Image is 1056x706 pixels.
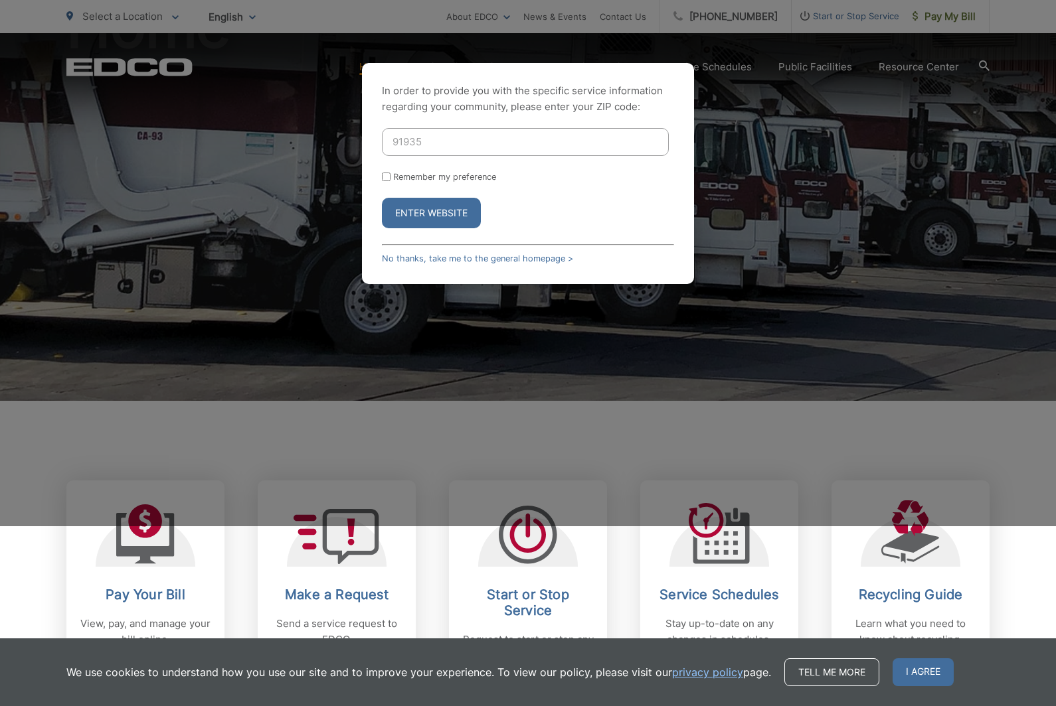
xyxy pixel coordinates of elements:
[271,587,402,602] h2: Make a Request
[382,128,669,156] input: Enter ZIP Code
[654,587,785,602] h2: Service Schedules
[258,480,416,683] a: Make a Request Send a service request to EDCO.
[462,632,594,664] p: Request to start or stop any EDCO services.
[893,658,954,686] span: I agree
[784,658,879,686] a: Tell me more
[393,172,496,182] label: Remember my preference
[382,198,481,228] button: Enter Website
[462,587,594,618] h2: Start or Stop Service
[66,480,224,683] a: Pay Your Bill View, pay, and manage your bill online.
[80,587,211,602] h2: Pay Your Bill
[640,480,798,683] a: Service Schedules Stay up-to-date on any changes in schedules.
[845,616,976,648] p: Learn what you need to know about recycling.
[271,616,402,648] p: Send a service request to EDCO.
[80,616,211,648] p: View, pay, and manage your bill online.
[845,587,976,602] h2: Recycling Guide
[654,616,785,648] p: Stay up-to-date on any changes in schedules.
[382,83,674,115] p: In order to provide you with the specific service information regarding your community, please en...
[66,664,771,680] p: We use cookies to understand how you use our site and to improve your experience. To view our pol...
[382,253,573,263] a: No thanks, take me to the general homepage >
[672,664,743,680] a: privacy policy
[832,480,990,683] a: Recycling Guide Learn what you need to know about recycling.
